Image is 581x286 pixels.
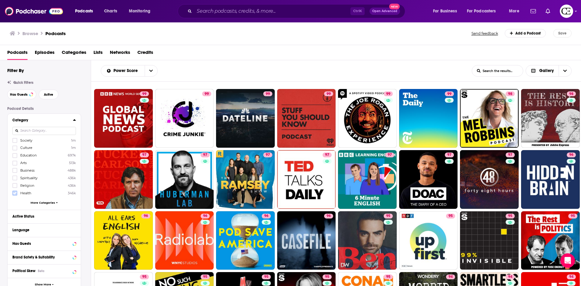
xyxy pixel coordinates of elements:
div: Brand Safety & Suitability [12,255,71,259]
span: For Podcasters [467,7,496,15]
a: 94 [506,274,515,279]
button: open menu [505,6,527,16]
a: Lists [94,48,103,60]
a: 95 [384,214,393,219]
span: Education [20,153,37,157]
a: 99 [277,89,336,148]
button: open menu [463,6,505,16]
span: 99 [327,91,331,97]
span: Open Advanced [372,10,397,13]
a: Podchaser - Follow, Share and Rate Podcasts [5,5,63,17]
div: Open Intercom Messenger [560,253,575,268]
span: 95 [325,274,329,280]
a: 96 [277,211,336,270]
span: 513k [69,161,76,165]
span: Political Skew [12,269,35,273]
span: Power Score [113,69,140,73]
a: 97 [323,153,332,157]
div: Category [12,118,69,122]
button: Category [12,116,73,124]
a: 99 [384,91,393,96]
span: Culture [20,146,32,150]
img: User Profile [560,5,573,18]
a: 97 [385,153,394,157]
span: 97 [508,152,512,158]
a: 94 [446,274,455,279]
a: Credits [137,48,153,60]
span: 97 [388,152,392,158]
div: Search podcasts, credits, & more... [183,4,411,18]
a: 95 [460,211,519,270]
span: New [389,4,400,9]
span: 96 [144,213,148,219]
a: 95 [446,214,455,219]
a: 95 [140,274,149,279]
a: 96 [155,211,214,270]
span: Religion [20,183,34,188]
a: 99 [445,91,454,96]
a: 97 [140,153,149,157]
span: Society [20,138,32,143]
button: Choose View [526,65,572,77]
div: Active Status [12,214,72,219]
span: 98 [569,91,573,97]
a: 97 [506,153,515,157]
a: Podcasts [7,48,28,60]
span: 95 [448,213,453,219]
a: 95 [506,214,515,219]
span: 436k [68,176,76,180]
span: More [509,7,519,15]
span: 95 [508,213,512,219]
span: 95 [142,274,146,280]
span: Logged in as cozyearthaudio [560,5,573,18]
span: For Business [433,7,457,15]
a: 97 [445,153,454,157]
a: 97 [338,150,397,209]
a: 99 [202,91,211,96]
button: Has Guests [12,240,76,247]
span: 436k [68,183,76,188]
a: 94 [567,274,576,279]
span: 96 [264,213,268,219]
a: 95 [262,274,271,279]
a: 97 [155,150,214,209]
button: open menu [125,6,158,16]
a: 97 [263,153,272,157]
a: 96 [262,214,271,219]
a: 97 [216,150,275,209]
span: Podcasts [75,7,93,15]
span: 95 [386,213,390,219]
span: Gallery [539,69,554,73]
span: Has Guests [10,93,28,96]
button: Has Guests [7,90,36,99]
span: 99 [386,91,390,97]
a: 98 [506,91,515,96]
span: 96 [569,152,573,158]
div: Language [12,228,72,232]
button: Political SkewBeta [12,267,76,274]
span: 96 [203,213,207,219]
h2: Filter By [7,67,24,73]
a: 97 [94,150,153,209]
div: Beta [38,269,44,273]
a: 98 [460,89,519,148]
a: 99 [263,91,272,96]
a: 96 [94,211,153,270]
button: open menu [71,6,101,16]
span: 99 [205,91,209,97]
button: Open AdvancedNew [369,8,400,15]
a: 95 [201,274,210,279]
span: 97 [325,152,329,158]
span: Spirituality [20,176,38,180]
span: 94 [448,274,453,280]
a: Networks [110,48,130,60]
span: More Categories [31,201,55,204]
span: 99 [142,91,146,97]
span: Active [44,93,53,96]
button: open menu [429,6,464,16]
span: 346k [68,191,76,195]
a: 99 [216,89,275,148]
span: 97 [266,152,270,158]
